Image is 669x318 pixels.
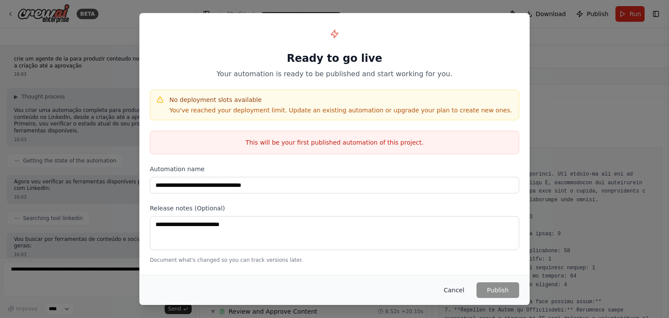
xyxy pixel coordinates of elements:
h1: Ready to go live [150,51,519,65]
h4: No deployment slots available [169,95,512,104]
p: This will be your first published automation of this project. [150,138,519,147]
button: Publish [476,282,519,298]
label: Automation name [150,165,519,173]
p: Document what's changed so you can track versions later. [150,257,519,264]
button: Cancel [437,282,471,298]
p: You've reached your deployment limit. Update an existing automation or upgrade your plan to creat... [169,106,512,115]
p: Your automation is ready to be published and start working for you. [150,69,519,79]
label: Release notes (Optional) [150,204,519,213]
